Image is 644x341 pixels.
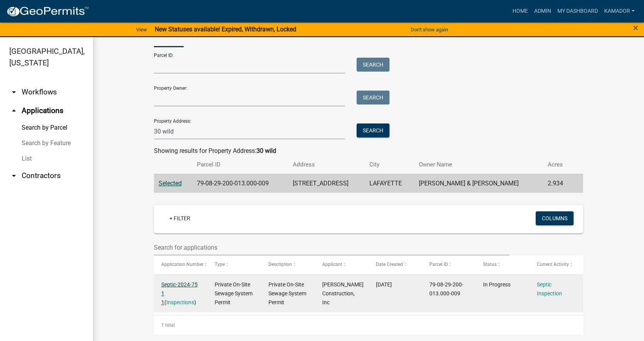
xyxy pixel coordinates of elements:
datatable-header-cell: Description [261,255,315,274]
a: Septic Inspection [537,281,562,296]
span: Poisel Construction, Inc [322,281,364,305]
i: arrow_drop_up [9,106,19,115]
td: [PERSON_NAME] & [PERSON_NAME] [414,174,543,193]
datatable-header-cell: Date Created [369,255,422,274]
td: LAFAYETTE [365,174,414,193]
button: Columns [536,211,574,225]
span: Date Created [376,262,403,267]
a: Inspections [166,299,194,305]
a: + Filter [163,211,196,225]
span: Parcel ID [429,262,448,267]
span: × [633,22,638,33]
a: Selected [159,180,182,187]
td: 2.934 [543,174,572,193]
datatable-header-cell: Type [207,255,261,274]
datatable-header-cell: Status [476,255,530,274]
th: City [365,156,414,174]
span: 07/31/2024 [376,281,392,288]
th: Acres [543,156,572,174]
i: arrow_drop_down [9,171,19,180]
th: Owner Name [414,156,543,174]
button: Don't show again [408,23,451,36]
datatable-header-cell: Applicant [315,255,369,274]
div: ( ) [161,280,200,307]
i: arrow_drop_down [9,87,19,97]
span: Private On-Site Sewage System Permit [268,281,306,305]
input: Search for applications [154,240,510,255]
strong: New Statuses available! Expired, Withdrawn, Locked [155,26,296,33]
datatable-header-cell: Current Activity [530,255,583,274]
a: Admin [531,4,554,19]
datatable-header-cell: Application Number [154,255,208,274]
button: Search [357,123,389,137]
a: Septic-2024-75 1 1 [161,281,198,305]
td: [STREET_ADDRESS] [288,174,365,193]
span: Type [215,262,225,267]
th: Parcel ID [192,156,288,174]
a: View [133,23,150,36]
div: 1 total [154,315,583,335]
span: Applicant [322,262,342,267]
span: 79-08-29-200-013.000-009 [429,281,463,296]
a: My Dashboard [554,4,601,19]
span: Current Activity [537,262,569,267]
button: Search [357,58,389,72]
button: Search [357,91,389,105]
button: Close [633,23,638,33]
th: Address [288,156,365,174]
datatable-header-cell: Parcel ID [422,255,476,274]
span: Status [483,262,497,267]
span: Description [268,262,292,267]
a: Kamador [601,4,638,19]
span: Application Number [161,262,203,267]
div: Showing results for Property Address: [154,146,583,156]
span: In Progress [483,281,511,288]
a: Home [509,4,531,19]
span: Private On-Site Sewage System Permit [215,281,253,305]
td: 79-08-29-200-013.000-009 [192,174,288,193]
strong: 30 wild [256,147,276,154]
